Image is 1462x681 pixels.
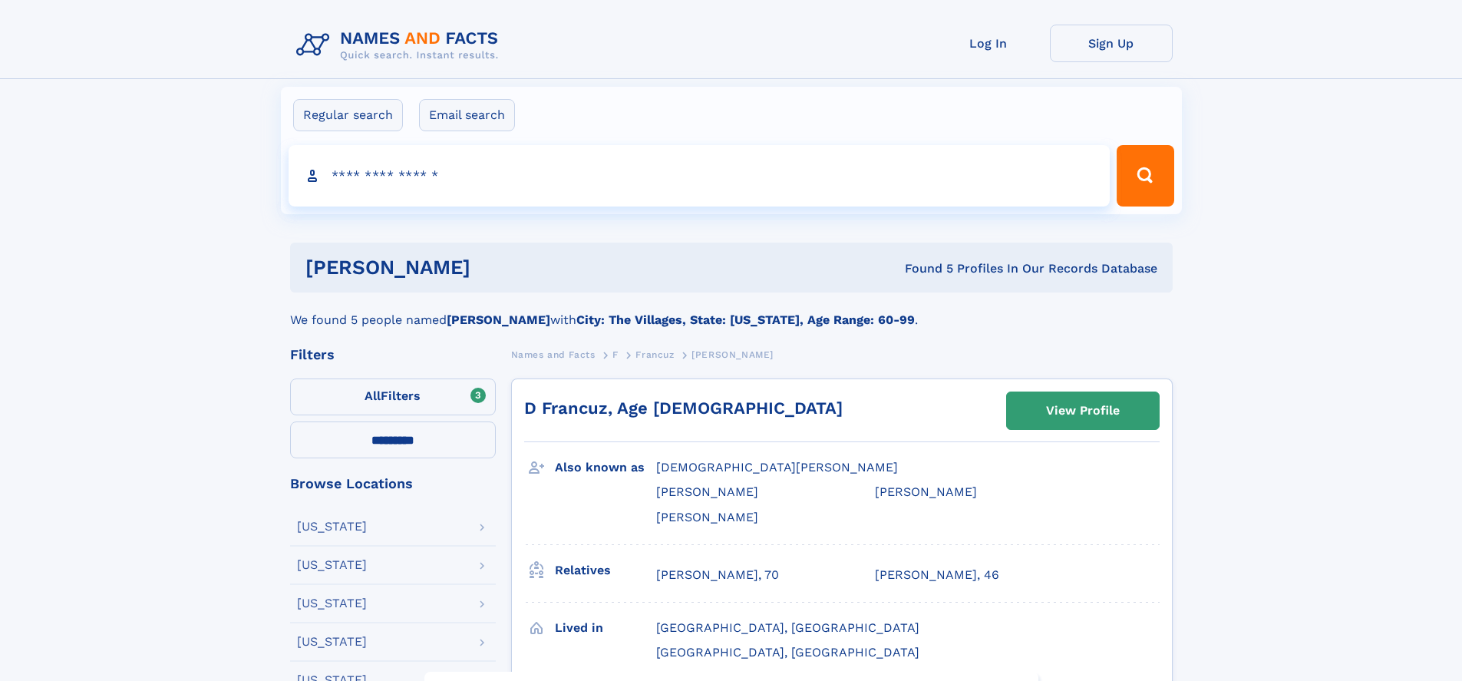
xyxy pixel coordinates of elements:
div: [US_STATE] [297,636,367,648]
h1: [PERSON_NAME] [305,258,688,277]
a: [PERSON_NAME], 70 [656,567,779,583]
span: All [365,388,381,403]
span: Francuz [635,349,674,360]
input: search input [289,145,1111,207]
img: Logo Names and Facts [290,25,511,66]
span: [PERSON_NAME] [656,484,758,499]
div: We found 5 people named with . [290,293,1173,329]
h3: Also known as [555,455,656,481]
a: Names and Facts [511,345,596,364]
span: [DEMOGRAPHIC_DATA][PERSON_NAME] [656,460,898,474]
span: [PERSON_NAME] [691,349,774,360]
div: [US_STATE] [297,521,367,533]
div: [US_STATE] [297,597,367,610]
span: F [612,349,619,360]
span: [PERSON_NAME] [656,510,758,524]
b: City: The Villages, State: [US_STATE], Age Range: 60-99 [576,312,915,327]
div: Found 5 Profiles In Our Records Database [688,260,1157,277]
span: [PERSON_NAME] [875,484,977,499]
span: [GEOGRAPHIC_DATA], [GEOGRAPHIC_DATA] [656,645,919,660]
a: Sign Up [1050,25,1173,62]
h3: Relatives [555,557,656,583]
h3: Lived in [555,615,656,641]
b: [PERSON_NAME] [447,312,550,327]
a: View Profile [1007,392,1159,429]
label: Filters [290,379,496,415]
button: Search Button [1117,145,1173,207]
span: [GEOGRAPHIC_DATA], [GEOGRAPHIC_DATA] [656,620,919,635]
div: Filters [290,348,496,362]
label: Email search [419,99,515,131]
a: F [612,345,619,364]
a: Log In [927,25,1050,62]
div: Browse Locations [290,477,496,491]
a: [PERSON_NAME], 46 [875,567,999,583]
a: D Francuz, Age [DEMOGRAPHIC_DATA] [524,398,843,418]
div: View Profile [1046,393,1120,428]
label: Regular search [293,99,403,131]
div: [US_STATE] [297,559,367,571]
a: Francuz [635,345,674,364]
